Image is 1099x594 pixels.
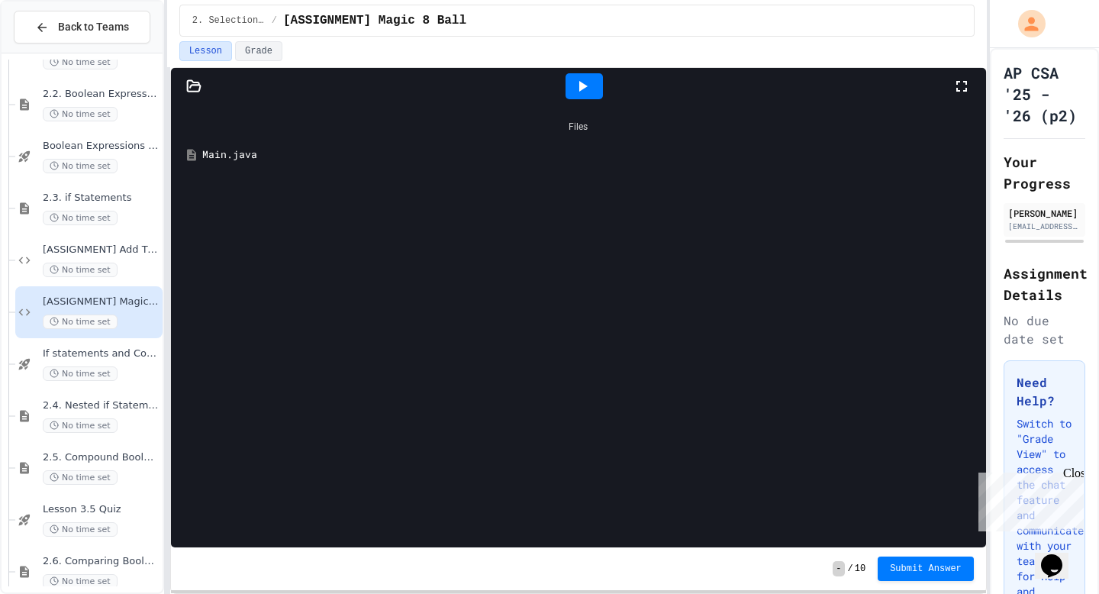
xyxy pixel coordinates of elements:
span: 2. Selection and Iteration [192,15,266,27]
span: - [833,561,844,576]
div: Main.java [202,147,977,163]
span: Boolean Expressions - Quiz [43,140,160,153]
h3: Need Help? [1017,373,1072,410]
span: Back to Teams [58,19,129,35]
button: Submit Answer [878,557,974,581]
h2: Your Progress [1004,151,1085,194]
div: [PERSON_NAME] [1008,206,1081,220]
button: Grade [235,41,282,61]
span: 2.6. Comparing Boolean Expressions ([PERSON_NAME] Laws) [43,555,160,568]
span: Lesson 3.5 Quiz [43,503,160,516]
span: [ASSIGNMENT] Magic 8 Ball [283,11,466,30]
span: / [272,15,277,27]
span: 2.2. Boolean Expressions [43,88,160,101]
span: No time set [43,366,118,381]
span: No time set [43,107,118,121]
h2: Assignment Details [1004,263,1085,305]
span: No time set [43,55,118,69]
span: [ASSIGNMENT] Add Tip (LO6) [43,244,160,257]
div: Chat with us now!Close [6,6,105,97]
span: No time set [43,418,118,433]
span: No time set [43,522,118,537]
span: No time set [43,263,118,277]
span: 2.5. Compound Boolean Expressions [43,451,160,464]
span: No time set [43,211,118,225]
span: No time set [43,159,118,173]
span: 2.4. Nested if Statements [43,399,160,412]
span: 2.3. if Statements [43,192,160,205]
span: No time set [43,574,118,589]
span: No time set [43,470,118,485]
span: / [848,563,853,575]
iframe: chat widget [972,466,1084,531]
span: 10 [855,563,865,575]
span: [ASSIGNMENT] Magic 8 Ball [43,295,160,308]
div: My Account [1002,6,1049,41]
div: No due date set [1004,312,1085,348]
button: Lesson [179,41,232,61]
div: Files [179,112,978,141]
div: [EMAIL_ADDRESS][DOMAIN_NAME][PERSON_NAME] [1008,221,1081,232]
span: Submit Answer [890,563,962,575]
iframe: chat widget [1035,533,1084,579]
button: Back to Teams [14,11,150,44]
h1: AP CSA '25 - '26 (p2) [1004,62,1085,126]
span: No time set [43,315,118,329]
span: If statements and Control Flow - Quiz [43,347,160,360]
